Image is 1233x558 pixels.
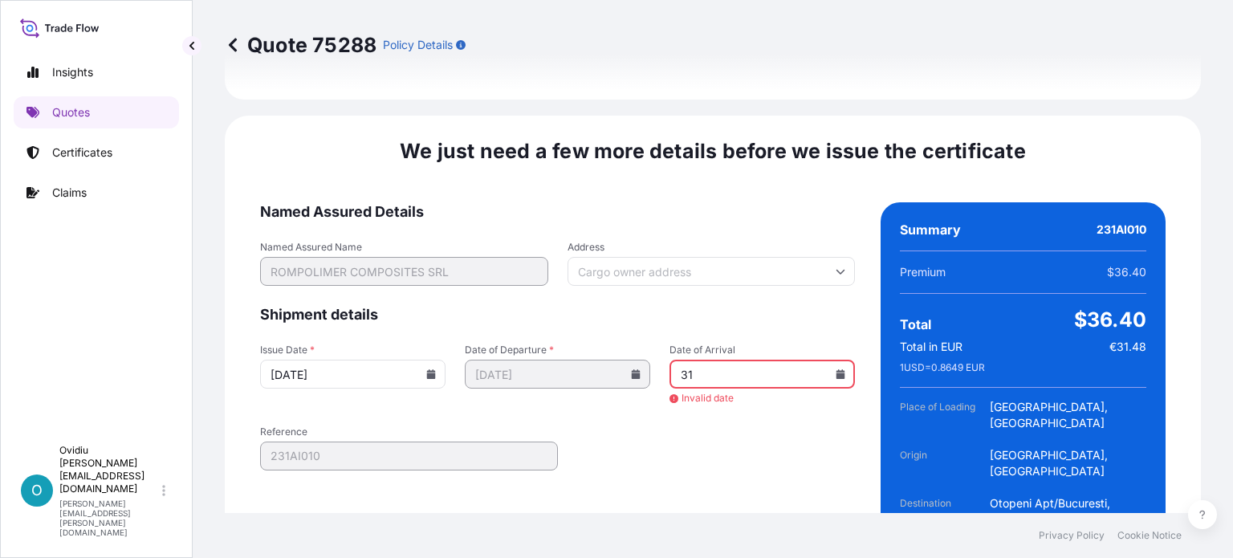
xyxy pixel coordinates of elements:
input: Cargo owner address [568,257,856,286]
span: [GEOGRAPHIC_DATA], [GEOGRAPHIC_DATA] [990,447,1146,479]
p: Insights [52,64,93,80]
p: Ovidiu [PERSON_NAME][EMAIL_ADDRESS][DOMAIN_NAME] [59,444,159,495]
span: Premium [900,264,946,280]
span: Named Assured Name [260,241,548,254]
p: Certificates [52,145,112,161]
p: Claims [52,185,87,201]
span: Origin [900,447,990,479]
span: 231AI010 [1097,222,1146,238]
p: Quote 75288 [225,32,376,58]
span: Named Assured Details [260,202,855,222]
p: Quotes [52,104,90,120]
span: 1 USD = 0.8649 EUR [900,361,985,374]
span: $36.40 [1107,264,1146,280]
p: Policy Details [383,37,453,53]
span: Place of Loading [900,399,990,431]
span: [GEOGRAPHIC_DATA], [GEOGRAPHIC_DATA] [990,399,1146,431]
span: Total [900,316,931,332]
span: We just need a few more details before we issue the certificate [400,138,1026,164]
span: Issue Date [260,344,446,356]
span: Reference [260,426,558,438]
p: [PERSON_NAME][EMAIL_ADDRESS][PERSON_NAME][DOMAIN_NAME] [59,499,159,537]
input: mm/dd/yyyy [465,360,650,389]
a: Insights [14,56,179,88]
span: Otopeni Apt/Bucuresti, [GEOGRAPHIC_DATA] [990,495,1146,527]
span: Shipment details [260,305,855,324]
input: mm/dd/yyyy [669,360,855,389]
span: Total in EUR [900,339,962,355]
a: Certificates [14,136,179,169]
span: O [31,483,43,499]
span: $36.40 [1074,307,1146,332]
input: Your internal reference [260,442,558,470]
span: Destination [900,495,990,527]
a: Claims [14,177,179,209]
span: Invalid date [669,392,855,405]
a: Quotes [14,96,179,128]
a: Privacy Policy [1039,529,1105,542]
span: €31.48 [1109,339,1146,355]
span: Summary [900,222,961,238]
span: Date of Arrival [669,344,855,356]
a: Cookie Notice [1117,529,1182,542]
span: Address [568,241,856,254]
input: mm/dd/yyyy [260,360,446,389]
span: Date of Departure [465,344,650,356]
